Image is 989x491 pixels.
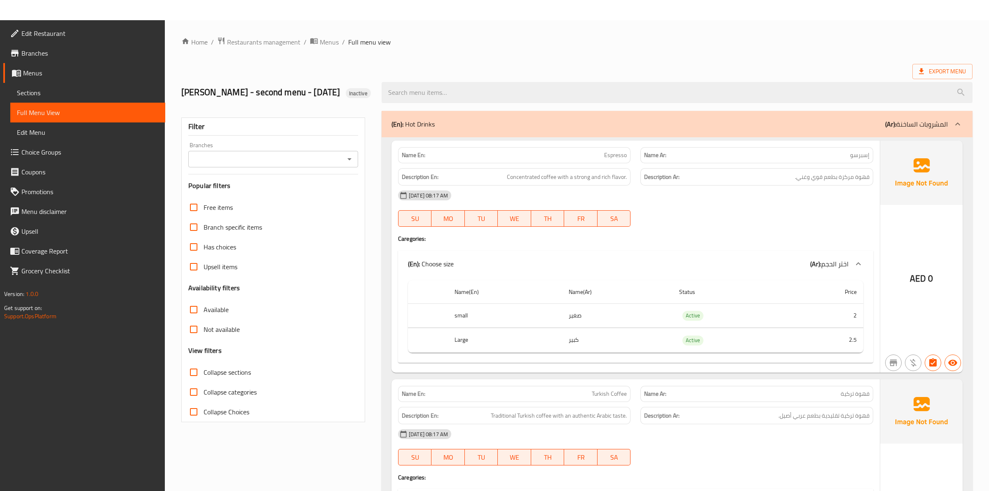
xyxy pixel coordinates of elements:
[919,66,966,77] span: Export Menu
[304,37,307,47] li: /
[905,355,921,371] button: Purchased item
[598,210,631,227] button: SA
[402,411,438,421] strong: Description En:
[21,167,159,177] span: Coupons
[682,311,703,321] div: Active
[3,182,165,202] a: Promotions
[787,280,863,304] th: Price
[21,48,159,58] span: Branches
[402,451,428,463] span: SU
[405,430,451,438] span: [DATE] 08:17 AM
[204,242,236,252] span: Has choices
[204,407,249,417] span: Collapse Choices
[217,37,300,47] a: Restaurants management
[598,449,631,465] button: SA
[3,202,165,221] a: Menu disclaimer
[787,328,863,352] td: 2.5
[346,89,371,97] span: Inactive
[17,127,159,137] span: Edit Menu
[405,192,451,200] span: [DATE] 08:17 AM
[398,235,873,243] h4: Caregories:
[682,311,703,320] span: Active
[408,280,863,353] table: choices table
[944,355,961,371] button: Available
[468,451,495,463] span: TU
[465,210,498,227] button: TU
[320,37,339,47] span: Menus
[402,390,425,398] strong: Name En:
[562,303,673,328] td: صغير
[435,213,462,225] span: MO
[498,210,531,227] button: WE
[204,222,262,232] span: Branch specific items
[501,451,528,463] span: WE
[562,280,673,304] th: Name(Ar)
[501,213,528,225] span: WE
[348,37,391,47] span: Full menu view
[17,88,159,98] span: Sections
[382,82,973,103] input: search
[391,119,435,129] p: Hot Drinks
[534,213,561,225] span: TH
[567,451,594,463] span: FR
[431,210,465,227] button: MO
[17,108,159,117] span: Full Menu View
[3,261,165,281] a: Grocery Checklist
[498,449,531,465] button: WE
[204,387,257,397] span: Collapse categories
[10,83,165,103] a: Sections
[188,118,358,136] div: Filter
[3,43,165,63] a: Branches
[342,37,345,47] li: /
[567,213,594,225] span: FR
[787,303,863,328] td: 2
[810,258,821,270] b: (Ar):
[21,207,159,216] span: Menu disclaimer
[4,311,56,322] a: Support.OpsPlatform
[912,64,973,79] span: Export Menu
[795,172,869,182] span: قهوة مركزة بطعم قوي وغني.
[910,270,926,287] span: AED
[604,151,627,160] span: Espresso
[592,390,627,398] span: Turkish Coffee
[181,86,372,99] h2: [PERSON_NAME] - second menu - [DATE]
[3,23,165,43] a: Edit Restaurant
[885,119,948,129] p: المشروبات الساخنة
[673,280,787,304] th: Status
[402,172,438,182] strong: Description En:
[10,122,165,142] a: Edit Menu
[534,451,561,463] span: TH
[778,411,869,421] span: قهوة تركية تقليدية بطعم عربي أصيل.
[465,449,498,465] button: TU
[564,449,598,465] button: FR
[4,289,24,299] span: Version:
[531,210,565,227] button: TH
[188,283,240,293] h3: Availability filters
[448,280,562,304] th: Name(En)
[21,28,159,38] span: Edit Restaurant
[468,213,495,225] span: TU
[3,162,165,182] a: Coupons
[3,241,165,261] a: Coverage Report
[644,411,680,421] strong: Description Ar:
[402,151,425,160] strong: Name En:
[402,213,428,225] span: SU
[398,251,873,277] div: (En): Choose size(Ar):اختر الحجم
[4,303,42,313] span: Get support on:
[10,103,165,122] a: Full Menu View
[398,277,873,363] div: (En): Hot Drinks(Ar):المشروبات الساخنة
[601,213,628,225] span: SA
[431,449,465,465] button: MO
[3,142,165,162] a: Choice Groups
[408,258,420,270] b: (En):
[880,379,963,444] img: Ae5nvW7+0k+MAAAAAElFTkSuQmCC
[682,336,703,345] span: Active
[181,37,208,47] a: Home
[448,328,562,352] th: Large
[21,187,159,197] span: Promotions
[204,202,233,212] span: Free items
[188,346,222,355] h3: View filters
[26,289,38,299] span: 1.0.0
[3,63,165,83] a: Menus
